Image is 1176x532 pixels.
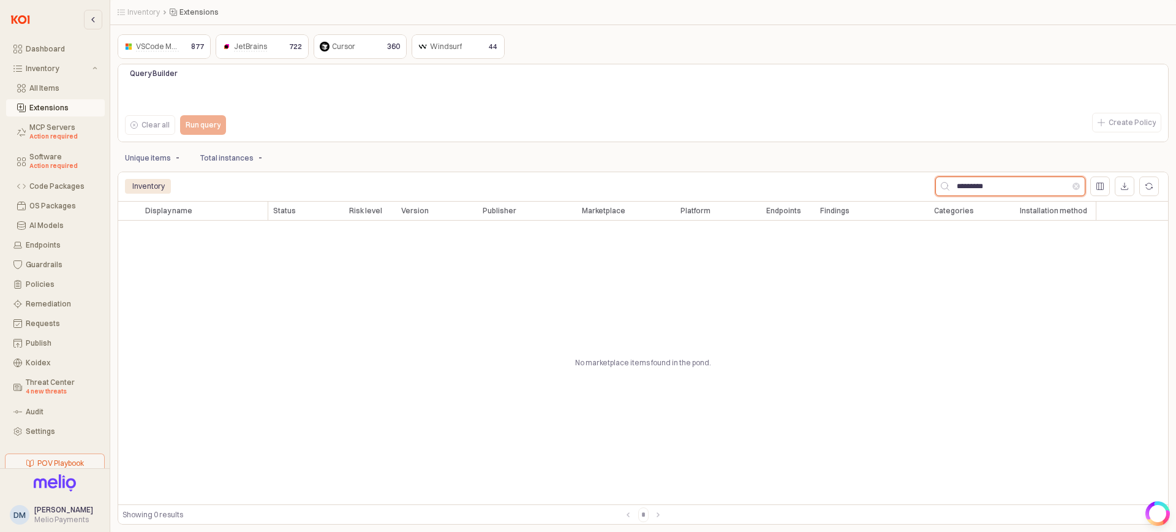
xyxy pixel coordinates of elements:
[6,197,105,215] button: OS Packages
[6,237,105,254] button: Endpoints
[234,42,267,51] span: JetBrains
[125,153,171,164] p: Unique items
[118,34,211,59] div: VSCode Marketplace877
[6,295,105,313] button: Remediation
[123,509,616,521] div: Showing 0 results
[412,34,505,59] div: Windsurf44
[639,508,648,522] input: Page
[118,504,1169,525] div: Table toolbar
[10,505,29,525] button: DM
[29,84,97,93] div: All Items
[6,119,105,146] button: MCP Servers
[176,151,181,164] p: -
[26,45,97,53] div: Dashboard
[6,40,105,58] button: Dashboard
[6,354,105,371] button: Koidex
[582,206,625,216] span: Marketplace
[26,241,97,249] div: Endpoints
[820,206,850,216] span: Findings
[273,206,296,216] span: Status
[332,40,355,53] div: Cursor
[29,202,97,210] div: OS Packages
[26,280,97,289] div: Policies
[766,206,801,216] span: Endpoints
[118,221,1169,504] div: No marketplace items found in the pond.
[6,60,105,77] button: Inventory
[26,378,97,397] div: Threat Center
[26,319,97,328] div: Requests
[125,179,172,194] div: Inventory
[136,42,208,51] span: VSCode Marketplace
[34,505,93,514] span: [PERSON_NAME]
[29,161,97,171] div: Action required
[430,40,462,53] div: Windsurf
[289,41,302,52] p: 722
[29,153,97,171] div: Software
[1109,118,1156,127] p: Create Policy
[13,509,26,521] div: DM
[934,206,974,216] span: Categories
[6,217,105,234] button: AI Models
[200,153,254,164] p: Total instances
[1072,183,1080,190] button: Clear
[34,515,93,525] div: Melio Payments
[145,206,192,216] span: Display name
[1020,206,1087,216] span: Installation method
[26,359,97,367] div: Koidex
[26,300,97,308] div: Remediation
[180,115,226,135] button: Run query
[6,335,105,352] button: Publish
[6,423,105,440] button: Settings
[29,182,97,191] div: Code Packages
[6,374,105,401] button: Threat Center
[26,64,90,73] div: Inventory
[29,104,97,112] div: Extensions
[6,148,105,175] button: Software
[6,80,105,97] button: All Items
[680,206,710,216] span: Platform
[191,41,204,52] p: 877
[26,427,97,436] div: Settings
[132,179,165,194] div: Inventory
[483,206,516,216] span: Publisher
[141,120,170,130] p: Clear all
[1092,113,1161,132] button: Create Policy
[349,206,382,216] span: Risk level
[125,115,175,135] button: Clear all
[130,68,288,79] p: Query Builder
[29,123,97,142] div: MCP Servers
[387,41,400,52] p: 360
[314,34,407,59] div: Cursor360
[118,7,818,17] nav: Breadcrumbs
[26,387,97,397] div: 4 new threats
[6,276,105,293] button: Policies
[6,315,105,332] button: Requests
[26,408,97,416] div: Audit
[401,206,429,216] span: Version
[5,454,105,473] button: POV Playbook
[6,403,105,420] button: Audit
[26,339,97,348] div: Publish
[489,41,497,52] p: 44
[26,260,97,269] div: Guardrails
[29,132,97,142] div: Action required
[6,178,105,195] button: Code Packages
[186,120,221,130] p: Run query
[29,221,97,230] div: AI Models
[6,256,105,273] button: Guardrails
[258,151,263,164] p: -
[6,99,105,116] button: Extensions
[216,34,309,59] div: JetBrains722
[37,458,84,468] p: POV Playbook
[125,88,1161,113] iframe: QueryBuildingItay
